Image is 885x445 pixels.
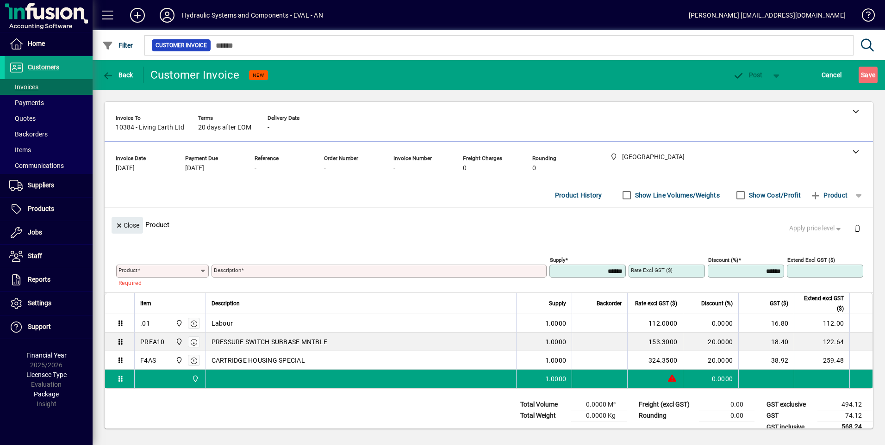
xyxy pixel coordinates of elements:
[728,67,767,83] button: Post
[683,314,738,333] td: 0.0000
[846,224,868,232] app-page-header-button: Delete
[762,410,817,421] td: GST
[212,298,240,309] span: Description
[5,79,93,95] a: Invoices
[112,217,143,234] button: Close
[794,314,849,333] td: 112.00
[152,7,182,24] button: Profile
[123,7,152,24] button: Add
[817,410,873,421] td: 74.12
[255,165,256,172] span: -
[198,124,251,131] span: 20 days after EOM
[555,188,602,203] span: Product History
[5,221,93,244] a: Jobs
[268,124,269,131] span: -
[150,68,240,82] div: Customer Invoice
[571,410,627,421] td: 0.0000 Kg
[708,257,738,263] mat-label: Discount (%)
[683,333,738,351] td: 20.0000
[819,67,844,83] button: Cancel
[140,356,156,365] div: F4AS
[9,83,38,91] span: Invoices
[571,399,627,410] td: 0.0000 M³
[9,162,64,169] span: Communications
[789,223,843,233] span: Apply price level
[516,399,571,410] td: Total Volume
[9,130,48,138] span: Backorders
[116,124,184,131] span: 10384 - Living Earth Ltd
[212,337,328,346] span: PRESSURE SWITCH SUBBASE MNTBLE
[5,245,93,268] a: Staff
[633,319,677,328] div: 112.0000
[817,399,873,410] td: 494.12
[100,67,136,83] button: Back
[140,298,151,309] span: Item
[9,146,31,154] span: Items
[551,187,606,204] button: Product History
[28,323,51,330] span: Support
[689,8,846,23] div: [PERSON_NAME] [EMAIL_ADDRESS][DOMAIN_NAME]
[5,142,93,158] a: Items
[28,205,54,212] span: Products
[631,267,673,273] mat-label: Rate excl GST ($)
[699,399,754,410] td: 0.00
[28,276,50,283] span: Reports
[173,355,184,365] span: Christchurch
[5,292,93,315] a: Settings
[794,351,849,370] td: 259.48
[545,356,567,365] span: 1.0000
[26,371,67,378] span: Licensee Type
[185,165,204,172] span: [DATE]
[93,67,143,83] app-page-header-button: Back
[770,298,788,309] span: GST ($)
[5,95,93,111] a: Payments
[102,71,133,79] span: Back
[28,181,54,189] span: Suppliers
[324,165,326,172] span: -
[140,337,165,346] div: PREA10
[635,298,677,309] span: Rate excl GST ($)
[787,257,835,263] mat-label: Extend excl GST ($)
[597,298,622,309] span: Backorder
[115,218,139,233] span: Close
[463,165,467,172] span: 0
[156,41,207,50] span: Customer Invoice
[28,299,51,307] span: Settings
[516,410,571,421] td: Total Weight
[701,298,733,309] span: Discount (%)
[738,333,794,351] td: 18.40
[738,314,794,333] td: 16.80
[102,42,133,49] span: Filter
[253,72,264,78] span: NEW
[738,351,794,370] td: 38.92
[34,390,59,398] span: Package
[28,63,59,71] span: Customers
[212,356,305,365] span: CARTRIDGE HOUSING SPECIAL
[762,399,817,410] td: GST exclusive
[5,158,93,173] a: Communications
[182,8,323,23] div: Hydraulic Systems and Components - EVAL - AN
[5,126,93,142] a: Backorders
[859,67,878,83] button: Save
[549,298,566,309] span: Supply
[5,174,93,197] a: Suppliers
[855,2,873,32] a: Knowledge Base
[633,337,677,346] div: 153.3000
[699,410,754,421] td: 0.00
[393,165,395,172] span: -
[5,268,93,291] a: Reports
[794,333,849,351] td: 122.64
[28,40,45,47] span: Home
[861,71,865,79] span: S
[749,71,753,79] span: P
[105,208,873,241] div: Product
[747,191,801,200] label: Show Cost/Profit
[633,356,677,365] div: 324.3500
[116,165,135,172] span: [DATE]
[800,293,844,314] span: Extend excl GST ($)
[822,68,842,82] span: Cancel
[545,337,567,346] span: 1.0000
[173,337,184,347] span: Christchurch
[173,318,184,328] span: Christchurch
[545,374,567,383] span: 1.0000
